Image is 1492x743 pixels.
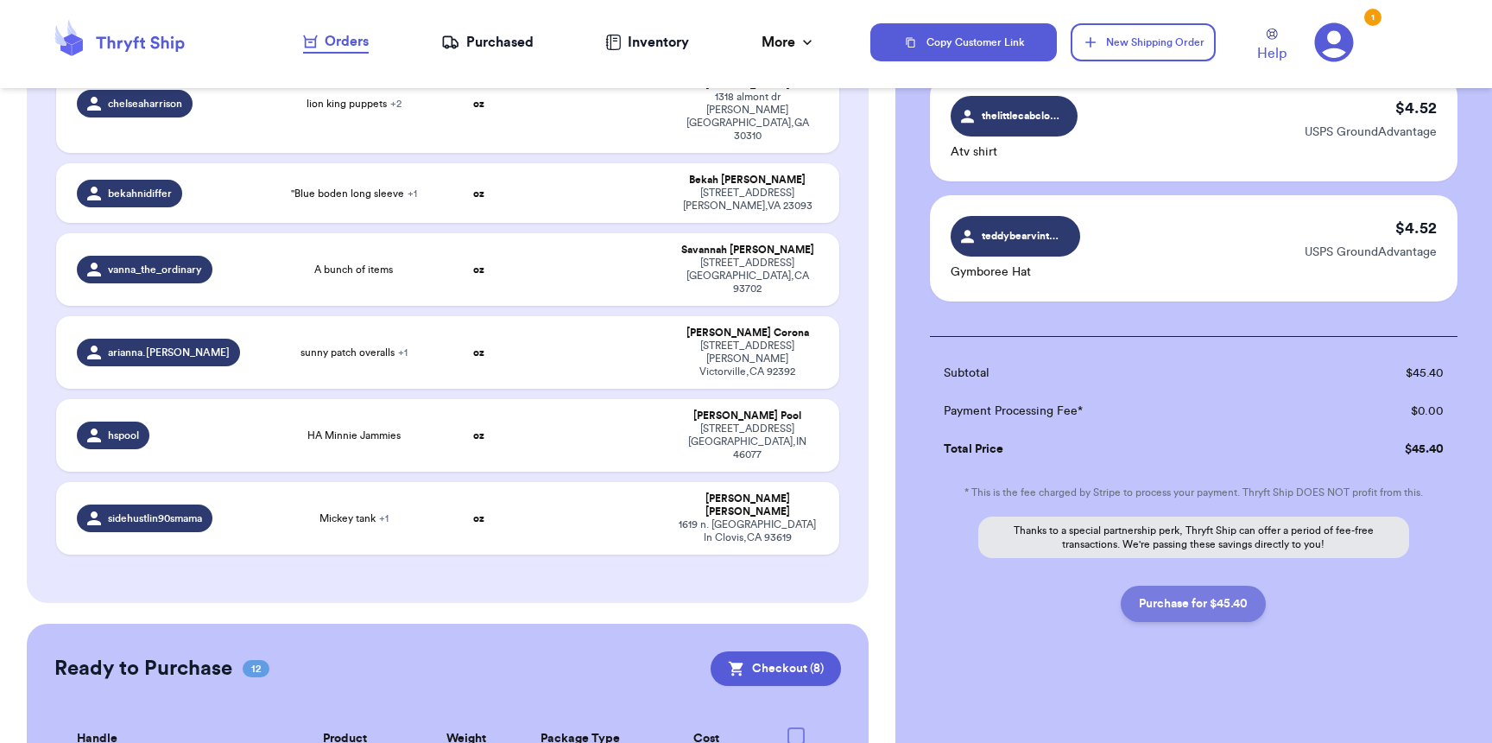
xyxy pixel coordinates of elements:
span: + 1 [408,188,417,199]
p: USPS GroundAdvantage [1305,124,1437,141]
span: thelittlecabcloset [982,108,1061,124]
span: lion king puppets [307,97,401,111]
div: [PERSON_NAME] [PERSON_NAME] [677,492,818,518]
div: [PERSON_NAME] Corona [677,327,818,340]
span: chelseaharrison [108,97,182,111]
div: 1 [1364,9,1381,26]
td: $ 45.40 [1307,430,1457,468]
span: sunny patch overalls [300,346,408,359]
strong: oz [473,264,484,275]
span: + 2 [390,98,401,109]
span: Help [1257,43,1287,64]
span: HA Minnie Jammies [307,429,401,442]
a: 1 [1314,22,1354,62]
button: Purchase for $45.40 [1121,586,1266,622]
button: Copy Customer Link [870,23,1057,61]
strong: oz [473,430,484,441]
span: hspool [108,429,139,442]
span: + 1 [398,347,408,358]
a: Help [1257,29,1287,64]
span: + 1 [379,513,389,524]
div: [PERSON_NAME] Pool [677,410,818,422]
span: vanna_the_ordinary [108,263,202,276]
div: [STREET_ADDRESS] [GEOGRAPHIC_DATA] , IN 46077 [677,422,818,461]
span: A bunch of items [314,263,393,276]
div: Bekah [PERSON_NAME] [677,174,818,187]
span: bekahnidiffer [108,187,172,200]
a: Orders [303,31,369,54]
button: Checkout (8) [711,651,841,686]
span: sidehustlin90smama [108,511,202,525]
td: Payment Processing Fee* [930,392,1307,430]
a: Purchased [441,32,534,53]
div: [STREET_ADDRESS][PERSON_NAME] Victorville , CA 92392 [677,340,818,378]
p: USPS GroundAdvantage [1305,244,1437,261]
span: arianna.[PERSON_NAME] [108,346,230,359]
span: "Blue boden long sleeve [291,187,417,200]
p: Gymboree Hat [951,264,1080,281]
strong: oz [473,98,484,109]
span: teddybearvintagewear [982,228,1064,244]
p: Thanks to a special partnership perk, Thryft Ship can offer a period of fee-free transactions. We... [978,517,1409,558]
strong: oz [473,347,484,358]
div: 1619 n. [GEOGRAPHIC_DATA] ln Clovis , CA 93619 [677,518,818,544]
p: $ 4.52 [1395,96,1437,120]
div: [STREET_ADDRESS] [PERSON_NAME] , VA 23093 [677,187,818,213]
strong: oz [473,188,484,199]
h2: Ready to Purchase [54,655,232,683]
td: Subtotal [930,354,1307,392]
p: * This is the fee charged by Stripe to process your payment. Thryft Ship DOES NOT profit from this. [930,486,1457,499]
td: Total Price [930,430,1307,468]
span: 12 [243,660,269,677]
p: Atv shirt [951,143,1078,161]
strong: oz [473,513,484,524]
a: Inventory [605,32,689,53]
p: $ 4.52 [1395,216,1437,240]
span: Mickey tank [319,511,389,525]
td: $ 45.40 [1307,354,1457,392]
div: [STREET_ADDRESS] [GEOGRAPHIC_DATA] , CA 93702 [677,257,818,295]
div: 1318 almont dr [PERSON_NAME] [GEOGRAPHIC_DATA] , GA 30310 [677,91,818,143]
div: More [762,32,816,53]
div: Savannah [PERSON_NAME] [677,244,818,257]
td: $ 0.00 [1307,392,1457,430]
button: New Shipping Order [1071,23,1216,61]
div: Orders [303,31,369,52]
